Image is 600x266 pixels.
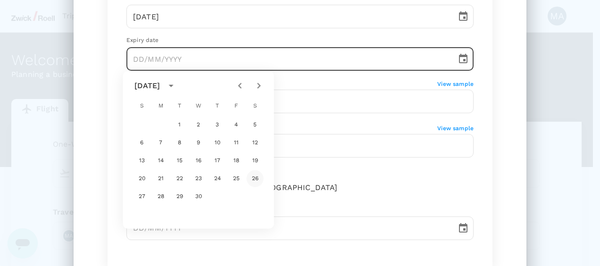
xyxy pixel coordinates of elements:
[133,97,150,116] span: Sunday
[152,188,169,205] button: 28
[437,81,474,87] span: View sample
[163,78,179,94] button: calendar view is open, switch to year view
[171,97,188,116] span: Tuesday
[171,170,188,187] button: 22
[152,134,169,151] button: 7
[152,97,169,116] span: Monday
[133,152,150,169] button: 13
[454,50,473,68] button: Choose date
[247,170,264,187] button: 26
[126,36,474,45] div: Expiry date
[437,125,474,132] span: View sample
[171,188,188,205] button: 29
[133,170,150,187] button: 20
[247,97,264,116] span: Saturday
[454,7,473,26] button: Choose date, selected date is Sep 27, 2016
[228,134,245,151] button: 11
[209,134,226,151] button: 10
[126,216,450,240] input: DD/MM/YYYY
[247,134,264,151] button: 12
[133,188,150,205] button: 27
[209,116,226,133] button: 3
[171,116,188,133] button: 1
[250,182,338,193] span: [DEMOGRAPHIC_DATA]
[454,219,473,238] button: Choose date
[250,76,268,95] button: Next month
[247,152,264,169] button: 19
[171,134,188,151] button: 8
[190,97,207,116] span: Wednesday
[126,166,474,176] div: Gender
[247,116,264,133] button: 5
[209,152,226,169] button: 17
[126,47,450,71] input: DD/MM/YYYY
[134,80,160,91] div: [DATE]
[126,122,437,132] div: Last name (Family name)
[228,97,245,116] span: Friday
[152,170,169,187] button: 21
[228,152,245,169] button: 18
[209,170,226,187] button: 24
[228,170,245,187] button: 25
[190,134,207,151] button: 9
[190,188,207,205] button: 30
[152,152,169,169] button: 14
[231,76,250,95] button: Previous month
[209,97,226,116] span: Thursday
[228,116,245,133] button: 4
[171,152,188,169] button: 15
[190,152,207,169] button: 16
[190,116,207,133] button: 2
[126,5,450,28] input: DD/MM/YYYY
[126,78,437,88] div: First name (Given name)
[126,205,474,215] div: Date of birth
[133,134,150,151] button: 6
[190,170,207,187] button: 23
